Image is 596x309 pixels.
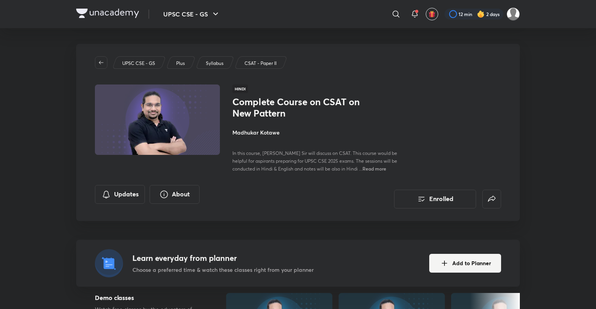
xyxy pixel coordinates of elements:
[428,11,435,18] img: avatar
[232,84,248,93] span: Hindi
[76,9,139,20] a: Company Logo
[150,185,200,204] button: About
[132,266,314,274] p: Choose a preferred time & watch these classes right from your planner
[477,10,485,18] img: streak
[507,7,520,21] img: Abhijeet Srivastav
[95,185,145,204] button: Updates
[205,60,225,67] a: Syllabus
[243,60,278,67] a: CSAT - Paper II
[176,60,185,67] p: Plus
[232,96,360,119] h1: Complete Course on CSAT on New Pattern
[244,60,277,67] p: CSAT - Paper II
[95,293,201,302] h5: Demo classes
[426,8,438,20] button: avatar
[394,190,476,208] button: Enrolled
[232,150,397,172] span: In this course, [PERSON_NAME] Sir will discuss on CSAT. This course would be helpful for aspirant...
[159,6,225,22] button: UPSC CSE - GS
[482,190,501,208] button: false
[175,60,186,67] a: Plus
[232,128,407,137] h4: Madhukar Kotawe
[122,60,155,67] p: UPSC CSE - GS
[206,60,223,67] p: Syllabus
[76,9,139,18] img: Company Logo
[132,252,314,264] h4: Learn everyday from planner
[121,60,157,67] a: UPSC CSE - GS
[362,165,386,172] span: Read more
[94,84,221,156] img: Thumbnail
[429,254,501,273] button: Add to Planner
